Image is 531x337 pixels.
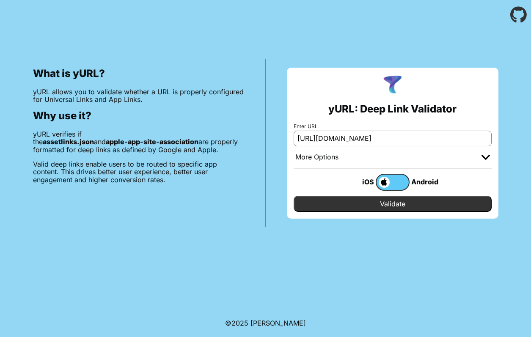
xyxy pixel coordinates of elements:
[328,103,457,115] h2: yURL: Deep Link Validator
[106,137,198,146] b: apple-app-site-association
[225,309,306,337] footer: ©
[410,176,443,187] div: Android
[33,160,244,184] p: Valid deep links enable users to be routed to specific app content. This drives better user exper...
[33,68,244,79] h2: What is yURL?
[33,88,244,104] p: yURL allows you to validate whether a URL is properly configured for Universal Links and App Links.
[250,319,306,327] a: Michael Ibragimchayev's Personal Site
[43,137,94,146] b: assetlinks.json
[33,130,244,153] p: yURL verifies if the and are properly formatted for deep links as defined by Google and Apple.
[294,196,492,212] input: Validate
[295,153,338,162] div: More Options
[231,319,248,327] span: 2025
[33,110,244,122] h2: Why use it?
[382,74,404,96] img: yURL Logo
[294,123,492,129] label: Enter URL
[481,155,490,160] img: chevron
[342,176,376,187] div: iOS
[294,131,492,146] input: e.g. https://app.chayev.com/xyx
